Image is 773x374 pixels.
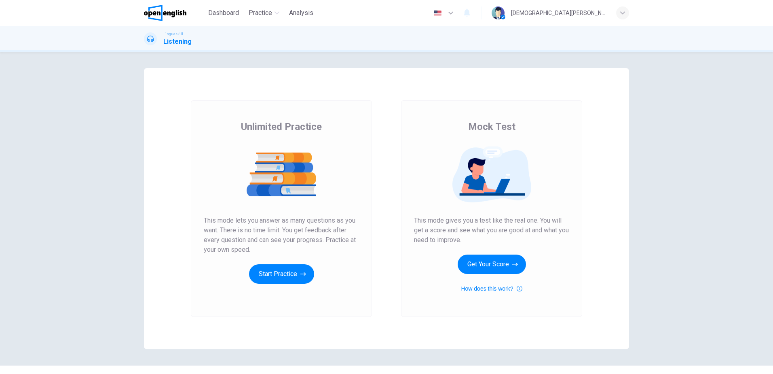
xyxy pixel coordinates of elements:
button: Analysis [286,6,317,20]
button: Dashboard [205,6,242,20]
h1: Listening [163,37,192,47]
button: Start Practice [249,264,314,284]
img: en [433,10,443,16]
span: Linguaskill [163,31,183,37]
span: Unlimited Practice [241,120,322,133]
span: Analysis [289,8,313,18]
a: OpenEnglish logo [144,5,205,21]
span: Dashboard [208,8,239,18]
span: Mock Test [468,120,515,133]
span: This mode lets you answer as many questions as you want. There is no time limit. You get feedback... [204,216,359,255]
button: Get Your Score [458,255,526,274]
span: Practice [249,8,272,18]
img: OpenEnglish logo [144,5,186,21]
span: This mode gives you a test like the real one. You will get a score and see what you are good at a... [414,216,569,245]
div: [DEMOGRAPHIC_DATA][PERSON_NAME] [511,8,606,18]
img: Profile picture [492,6,505,19]
button: Practice [245,6,283,20]
button: How does this work? [461,284,522,293]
